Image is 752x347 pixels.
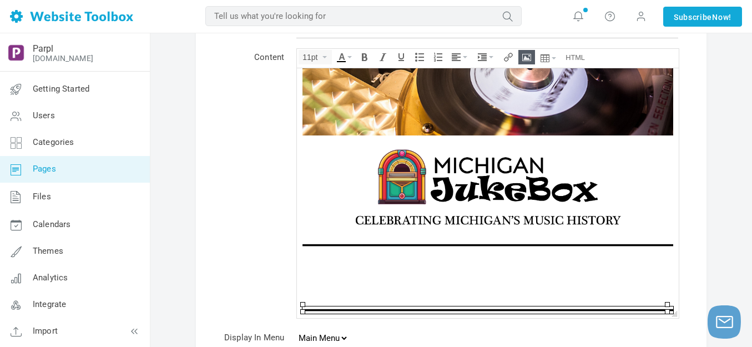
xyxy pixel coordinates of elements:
span: 11pt [302,53,320,62]
a: Parpl [33,43,53,54]
div: Bold [356,50,373,64]
div: Indent [474,50,498,64]
div: Source code [562,50,589,64]
span: Integrate [33,299,66,309]
a: SubscribeNow! [663,7,742,27]
div: Underline [393,50,410,64]
td: Content [218,44,290,325]
div: Numbered list [430,50,446,64]
div: Bullet list [411,50,428,64]
span: Analytics [33,273,68,283]
div: Insert/edit link [500,50,517,64]
div: Font Sizes [299,50,332,64]
div: Text color [334,50,355,64]
iframe: Rich Text Area. Press ALT-F9 for menu. Press ALT-F10 for toolbar. Press ALT-0 for help [297,68,679,318]
img: output-onlinepngtools%20-%202025-05-26T183955.010.png [7,44,25,62]
div: Table [537,50,560,67]
span: Getting Started [33,84,89,94]
span: Files [33,192,51,202]
span: Calendars [33,219,70,229]
div: Insert/edit image [518,50,535,64]
span: Categories [33,137,74,147]
span: Themes [33,246,63,256]
input: Tell us what you're looking for [205,6,522,26]
span: Pages [33,164,56,174]
span: Users [33,110,55,120]
span: Import [33,326,58,336]
button: Launch chat [708,305,741,339]
div: Align [448,50,472,64]
a: [DOMAIN_NAME] [33,54,93,63]
div: Italic [375,50,391,64]
span: Now! [712,11,731,23]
